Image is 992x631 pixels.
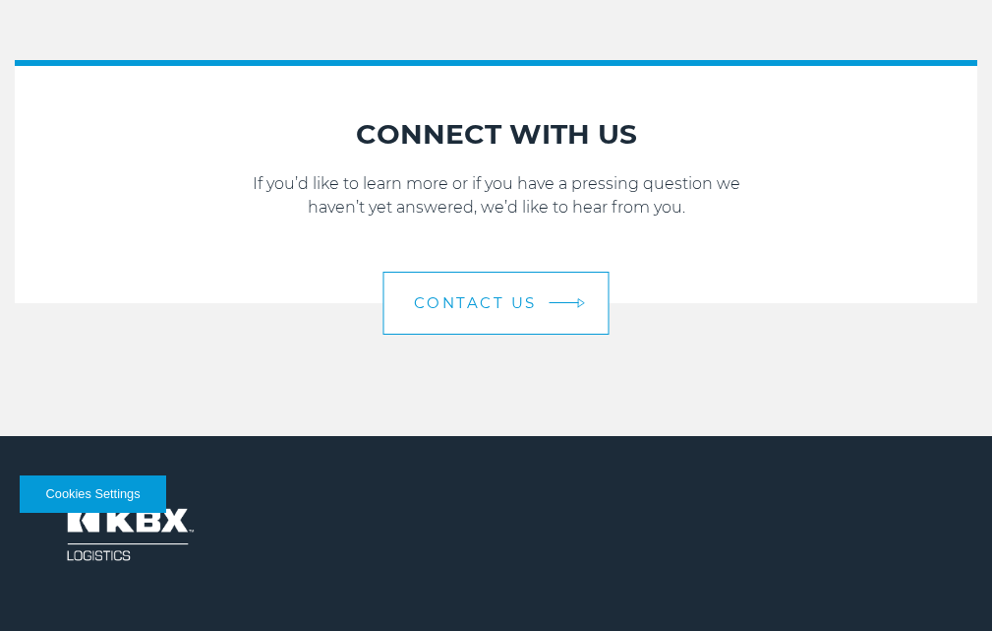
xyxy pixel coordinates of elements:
[383,272,610,335] a: Contact Us arrow arrow
[577,297,585,308] img: arrow
[414,295,537,310] span: Contact Us
[34,115,958,153] h2: CONNECT WITH US
[34,172,958,220] p: If you’d like to learn more or if you have a pressing question we haven’t yet answered, we’d like...
[20,475,166,513] button: Cookies Settings
[44,485,211,584] img: kbx logo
